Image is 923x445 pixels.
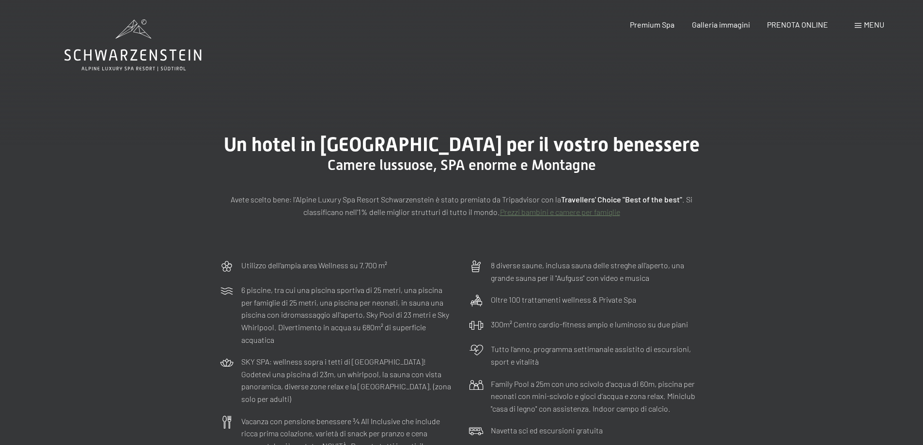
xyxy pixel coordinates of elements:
[328,156,596,173] span: Camere lussuose, SPA enorme e Montagne
[491,259,704,284] p: 8 diverse saune, inclusa sauna delle streghe all’aperto, una grande sauna per il "Aufguss" con vi...
[630,20,674,29] a: Premium Spa
[219,193,704,218] p: Avete scelto bene: l’Alpine Luxury Spa Resort Schwarzenstein è stato premiato da Tripadvisor con ...
[491,424,603,437] p: Navetta sci ed escursioni gratuita
[767,20,828,29] a: PRENOTA ONLINE
[864,20,884,29] span: Menu
[224,133,700,156] span: Un hotel in [GEOGRAPHIC_DATA] per il vostro benessere
[491,378,704,415] p: Family Pool a 25m con uno scivolo d'acqua di 60m, piscina per neonati con mini-scivolo e gioci d'...
[491,293,636,306] p: Oltre 100 trattamenti wellness & Private Spa
[241,259,387,272] p: Utilizzo dell‘ampia area Wellness su 7.700 m²
[241,355,454,405] p: SKY SPA: wellness sopra i tetti di [GEOGRAPHIC_DATA]! Godetevi una piscina di 23m, un whirlpool, ...
[692,20,750,29] a: Galleria immagini
[491,343,704,368] p: Tutto l’anno, programma settimanale assistito di escursioni, sport e vitalità
[241,284,454,346] p: 6 piscine, tra cui una piscina sportiva di 25 metri, una piscina per famiglie di 25 metri, una pi...
[561,195,682,204] strong: Travellers' Choice "Best of the best"
[500,207,620,216] a: Prezzi bambini e camere per famiglie
[491,318,688,331] p: 300m² Centro cardio-fitness ampio e luminoso su due piani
